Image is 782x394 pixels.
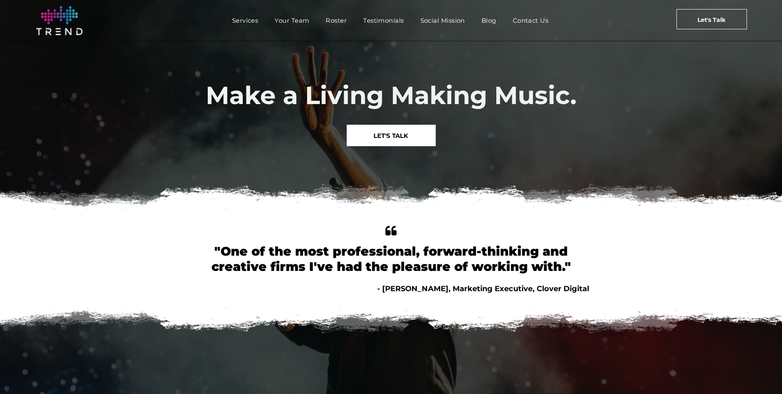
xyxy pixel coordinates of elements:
[373,125,408,146] span: LET'S TALK
[36,6,82,35] img: logo
[412,14,473,26] a: Social Mission
[266,14,317,26] a: Your Team
[347,125,436,146] a: LET'S TALK
[317,14,355,26] a: Roster
[206,80,577,110] span: Make a Living Making Music.
[676,9,747,29] a: Let's Talk
[697,9,726,30] span: Let's Talk
[505,14,557,26] a: Contact Us
[473,14,505,26] a: Blog
[355,14,412,26] a: Testimonials
[377,284,589,293] span: - [PERSON_NAME], Marketing Executive, Clover Digital
[224,14,267,26] a: Services
[211,244,571,274] font: "One of the most professional, forward-thinking and creative firms I've had the pleasure of worki...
